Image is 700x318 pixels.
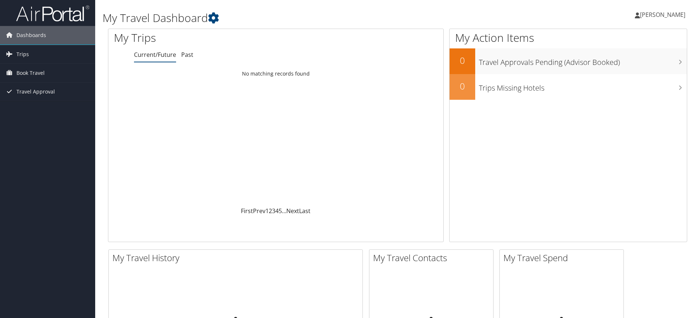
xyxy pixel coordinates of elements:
[16,26,46,44] span: Dashboards
[635,4,693,26] a: [PERSON_NAME]
[108,67,443,80] td: No matching records found
[450,54,475,67] h2: 0
[286,207,299,215] a: Next
[265,207,269,215] a: 1
[275,207,279,215] a: 4
[503,252,623,264] h2: My Travel Spend
[112,252,362,264] h2: My Travel History
[16,45,29,63] span: Trips
[450,74,687,100] a: 0Trips Missing Hotels
[253,207,265,215] a: Prev
[450,48,687,74] a: 0Travel Approvals Pending (Advisor Booked)
[103,10,496,26] h1: My Travel Dashboard
[134,51,176,59] a: Current/Future
[16,83,55,101] span: Travel Approval
[299,207,310,215] a: Last
[16,5,89,22] img: airportal-logo.png
[279,207,282,215] a: 5
[272,207,275,215] a: 3
[640,11,685,19] span: [PERSON_NAME]
[269,207,272,215] a: 2
[450,30,687,45] h1: My Action Items
[479,54,687,67] h3: Travel Approvals Pending (Advisor Booked)
[241,207,253,215] a: First
[373,252,493,264] h2: My Travel Contacts
[450,80,475,92] h2: 0
[16,64,45,82] span: Book Travel
[181,51,193,59] a: Past
[282,207,286,215] span: …
[114,30,298,45] h1: My Trips
[479,79,687,93] h3: Trips Missing Hotels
